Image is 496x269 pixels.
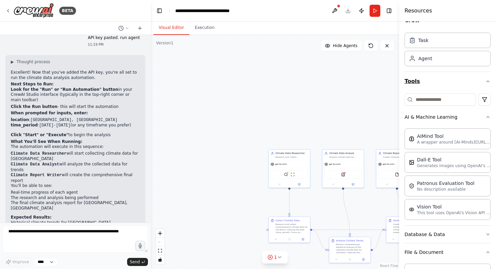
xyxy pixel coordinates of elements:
div: AI & Machine Learning [405,126,491,225]
button: Hide Agents [321,40,361,51]
button: fit view [156,246,164,255]
img: DallETool [409,160,414,165]
code: [DATE]-[DATE] [39,123,71,128]
div: Vision Tool [417,203,491,210]
div: Climate Data AnalystAnalyze climate data for {location} to identify trends, patterns, and anomali... [322,149,364,188]
div: Analyze climate data for {location} to identify trends, patterns, and anomalies. Calculate statis... [329,156,362,158]
button: No output available [282,237,296,241]
p: - this will start the automation [11,104,140,110]
p: Excellent! Now that you've added the API key, you're all set to run the climate data analysis aut... [11,70,140,80]
button: Send [127,258,148,266]
li: : (or any timeframe you prefer) [11,123,140,128]
button: No output available [343,257,357,261]
p: Generates images using OpenAI's Dall-E model. [417,163,491,168]
span: gpt-4o-mini [275,163,287,165]
button: Switch to previous chat [116,24,132,32]
button: 1 [262,251,288,264]
g: Edge from dcf152db-71c7-45fc-b0ae-81093fb2a722 to 75c4f9ee-a002-40d2-894a-e81c9c0e64e0 [312,228,327,252]
p: in your CrewAI Studio interface (typically in the top-right corner or main toolbar) [11,87,140,103]
button: Open in side panel [290,182,309,186]
div: Climate Report WriterCreate comprehensive climate analysis reports based on research findings and... [376,149,418,188]
div: 11:19 PM [88,42,140,47]
p: The automation will execute in this sequence: [11,144,140,150]
div: Research and collect comprehensive climate data for {location} covering the past {time_period}. F... [275,223,308,234]
span: Hide Agents [333,43,357,48]
div: Climate Report Writer [383,152,416,155]
div: Research and collect comprehensive climate data from reliable sources about {location} for the pa... [275,156,308,158]
li: will start collecting climate data for [GEOGRAPHIC_DATA] [11,151,140,162]
div: BETA [59,7,76,15]
div: Crew [405,30,491,72]
strong: Click "Start" or "Execute" [11,132,69,137]
button: ▶Thought process [11,59,50,65]
button: Open in side panel [343,182,363,186]
li: will create the comprehensive final report [11,172,140,183]
div: Dall-E Tool [417,156,491,163]
img: FileReadTool [395,172,399,177]
button: File & Document [405,243,491,261]
strong: Click the Run button [11,104,58,109]
button: Hide left sidebar [155,6,164,15]
div: Collect Climate DataResearch and collect comprehensive climate data for {location} covering the p... [268,217,310,243]
button: Start a new chat [135,24,145,32]
button: Database & Data [405,226,491,243]
code: Climate Data Analyst [11,162,59,167]
p: to begin the analysis [11,132,140,138]
div: AIMind Tool [417,133,491,140]
div: Analyze Climate TrendsPerform comprehensive statistical analysis of the collected climate data fo... [329,237,371,263]
div: Collect Climate Data [275,219,300,222]
h4: Resources [405,7,432,15]
g: Edge from e240ffda-5de4-4eb1-8882-ace534ace828 to dcf152db-71c7-45fc-b0ae-81093fb2a722 [288,190,291,215]
div: Create comprehensive climate analysis reports based on research findings and data analysis. Gener... [383,156,416,158]
img: AIMindTool [409,136,414,142]
span: Thought process [16,59,50,65]
div: React Flow controls [156,229,164,264]
strong: time_period [11,123,38,127]
button: Tools [405,72,491,91]
div: Climate Data Analyst [329,152,362,155]
span: Improve [12,259,29,265]
button: Improve [3,258,32,266]
g: Edge from 75c4f9ee-a002-40d2-894a-e81c9c0e64e0 to c3bc678d-86d2-4ab1-8043-13460bdf62f6 [373,228,384,252]
strong: Next Steps to Run: [11,82,54,86]
span: Send [130,259,140,265]
span: gpt-4o-mini [383,163,394,165]
button: toggle interactivity [156,255,164,264]
a: React Flow attribution [380,264,398,268]
div: Generate Climate Report [393,219,422,222]
div: Patronus Evaluation Tool [417,180,474,187]
p: This tool uses OpenAI's Vision API to describe the contents of an image. [417,210,491,216]
li: Real-time progress of each agent [11,190,140,195]
div: Create a comprehensive climate analysis report for {location} that synthesizes the research findi... [393,223,426,234]
g: Edge from dcf152db-71c7-45fc-b0ae-81093fb2a722 to c3bc678d-86d2-4ab1-8043-13460bdf62f6 [312,228,384,231]
nav: breadcrumb [175,7,250,14]
button: Execution [189,21,220,35]
img: Logo [13,3,54,18]
img: ScrapeWebsiteTool [291,172,295,177]
li: : [11,117,140,123]
span: 1 [274,254,277,261]
strong: What You'll See When Running: [11,139,82,144]
p: No description available [417,187,474,192]
span: gpt-4o-mini [329,163,341,165]
strong: Expected Results: [11,215,51,220]
p: You'll be able to see: [11,183,140,189]
img: CSVSearchTool [341,172,345,177]
button: Hide right sidebar [384,6,394,15]
div: Task [418,37,428,44]
button: Open in side panel [358,257,369,261]
strong: location [11,117,29,122]
strong: Look for the "Run" or "Run Automation" button [11,87,118,92]
p: API key pasted. run agent [88,35,140,41]
code: Climate Report Writer [11,173,62,178]
button: AI & Machine Learning [405,108,491,126]
code: [GEOGRAPHIC_DATA], [GEOGRAPHIC_DATA] [30,118,117,122]
g: Edge from 80fde6ed-3522-4a24-8c66-acbbec0373a7 to c3bc678d-86d2-4ab1-8043-13460bdf62f6 [395,190,409,215]
button: zoom in [156,229,164,238]
strong: When prompted for inputs, enter: [11,111,88,115]
div: Perform comprehensive statistical analysis of the collected climate data for {location}. Execute ... [336,243,369,254]
img: SerplyWebSearchTool [284,172,288,177]
img: PatronusEvalTool [409,183,414,189]
button: Open in side panel [297,237,309,241]
button: Click to speak your automation idea [135,241,145,251]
